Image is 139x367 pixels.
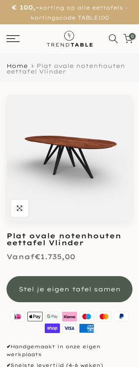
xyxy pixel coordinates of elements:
img: shopify pay [43,323,61,334]
img: visa [61,323,78,334]
img: ideal [9,311,26,323]
div: €1.735,00 [7,250,75,263]
img: klarna [61,311,78,323]
span: 0 [129,33,136,40]
img: apple pay [26,311,43,323]
strong: € 100,- [12,3,39,11]
img: paypal [113,311,130,323]
img: master [96,311,113,323]
span: Vanaf [7,252,35,261]
img: google pay [43,311,61,323]
a: Home [7,63,28,69]
img: trend-table [43,24,97,53]
h1: Plat ovale notenhouten eettafel Vlinder [7,232,132,246]
iframe: toggle-frame [1,323,44,366]
a: 0 [123,34,133,43]
span: Plat ovale notenhouten eettafel Vlinder [7,62,125,75]
button: Stel je eigen tafel samen [7,276,132,302]
img: maestro [78,311,96,323]
img: american express [78,323,96,334]
p: korting op alle eettafels - kortingscode TABLE100 [11,2,128,23]
p: Handgemaakt in onze eigen werkplaats [7,343,132,358]
span: Stel je eigen tafel samen [19,285,121,293]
